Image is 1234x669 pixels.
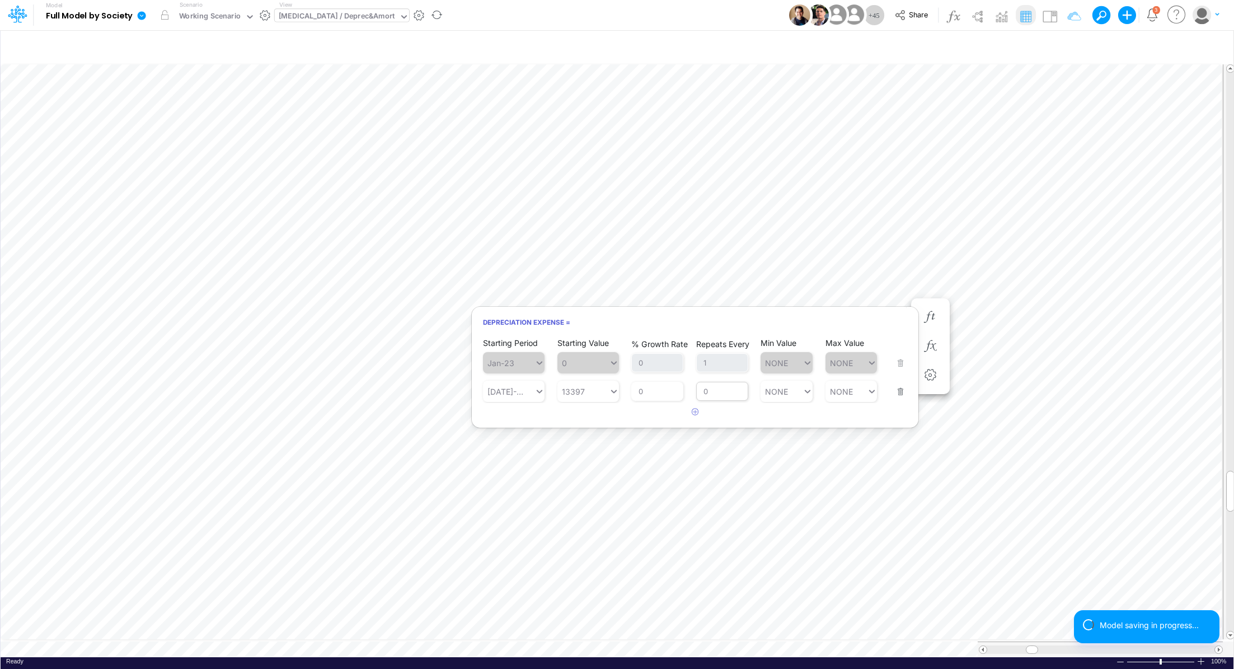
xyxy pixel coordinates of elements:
label: Starting Period [483,338,538,348]
div: 13397 [562,387,585,396]
span: Share [909,10,928,18]
div: Zoom Out [1116,658,1125,666]
label: Scenario [180,1,203,9]
img: User Image Icon [789,4,810,26]
label: Repeats Every [696,339,749,349]
img: User Image Icon [841,2,866,27]
img: User Image Icon [824,2,849,27]
a: Notifications [1146,8,1158,21]
div: Zoom [1127,657,1197,666]
div: Working Scenario [179,11,241,24]
button: Share [889,7,936,24]
b: Full Model by Society [46,11,133,21]
label: Max Value [825,338,864,348]
button: Remove row [890,369,904,400]
span: 100% [1211,657,1228,666]
div: NONE [830,387,853,396]
div: Zoom In [1197,657,1205,666]
label: Starting Value [557,338,609,348]
div: Model saving in progress... [1100,619,1210,631]
div: Zoom [1160,659,1162,665]
label: View [279,1,292,9]
span: + 45 [869,12,880,19]
h6: Depreciation Expense = [472,312,918,332]
label: % Growth Rate [631,339,688,349]
input: Type a title here [10,35,990,58]
label: Model [46,2,63,9]
div: Zoom level [1211,657,1228,666]
img: User Image Icon [808,4,829,26]
div: NONE [765,387,788,396]
div: [MEDICAL_DATA] / Deprec&Amort [279,11,395,24]
span: Ready [6,658,24,665]
div: In Ready mode [6,657,24,666]
div: 3 unread items [1155,7,1158,12]
div: Jul-25 [487,387,525,396]
label: Min Value [761,338,796,348]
